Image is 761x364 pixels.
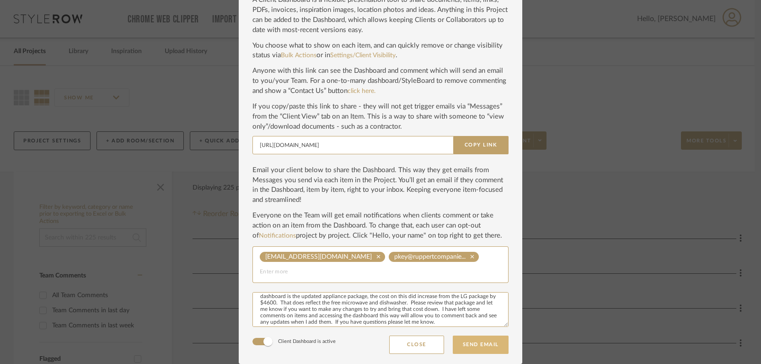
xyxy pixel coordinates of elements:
mat-chip-grid: Email selection [260,252,501,277]
button: Copy Link [453,136,509,154]
button: Send Email [453,336,509,354]
a: Notifications [259,233,296,239]
input: Enter more [260,266,501,277]
p: If you copy/paste this link to share - they will not get trigger emails via “Messages” from the “... [252,102,509,132]
p: Email your client below to share the Dashboard. This way they get emails from Messages you send v... [252,165,509,206]
span: pkey@ruppertcompanie... [394,254,466,260]
span: [EMAIL_ADDRESS][DOMAIN_NAME] [265,254,372,260]
mat-icon: clear [372,254,385,260]
a: Bulk Actions [281,52,316,59]
a: Settings/Client Visibility [330,52,396,59]
p: Anyone with this link can see the Dashboard and comment which will send an email to you/your Team... [252,66,509,96]
p: You choose what to show on each item, and can quickly remove or change visibility status via or in . [252,41,509,61]
a: click here. [348,88,375,94]
mat-icon: clear [466,254,479,260]
button: Close [389,336,444,354]
p: Everyone on the Team will get email notifications when clients comment or take action on an item ... [252,211,509,241]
